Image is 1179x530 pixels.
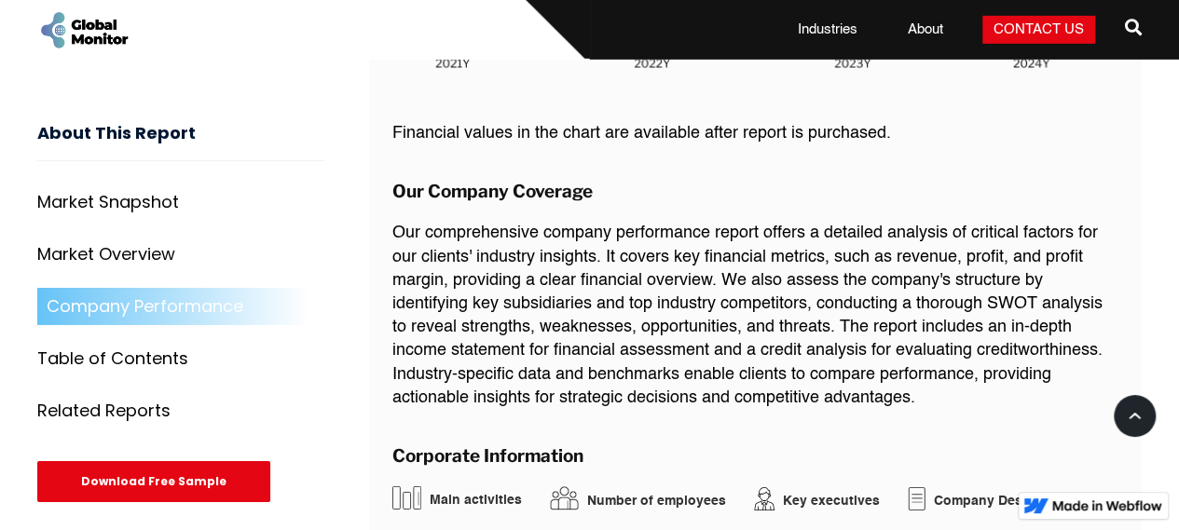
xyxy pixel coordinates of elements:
img: Made in Webflow [1052,500,1162,511]
div: Number of employees [587,492,726,510]
a:  [1125,11,1142,48]
a: Industries [787,20,869,39]
div: Market Overview [37,245,175,264]
div: Market Snapshot [37,193,179,211]
a: Contact Us [982,16,1095,44]
div: Company Description [934,492,1072,510]
a: home [37,9,130,51]
a: Market Snapshot [37,183,324,221]
div: Related Reports [37,401,171,420]
span:  [1125,14,1142,40]
p: Our comprehensive company performance report offers a detailed analysis of critical factors for o... [392,222,1119,410]
a: Market Overview [37,236,324,273]
a: Company Performance [37,288,324,325]
a: About [897,20,954,39]
h3: Corporate Information [392,447,1119,465]
h3: Our Company Coverage [392,183,1119,200]
h3: About This Report [37,123,324,161]
div: Company Performance [47,297,243,316]
div: Table of Contents [37,349,188,368]
a: Related Reports [37,392,324,429]
a: Table of Contents [37,340,324,377]
p: Financial values in the chart are available after report is purchased. [392,122,1119,145]
div: Key executives [783,492,880,510]
div: Download Free Sample [37,461,270,502]
div: Main activities [430,491,522,510]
